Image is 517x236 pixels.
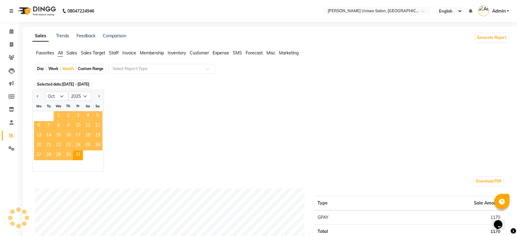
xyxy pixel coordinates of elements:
[32,31,49,42] a: Sales
[63,141,73,150] span: 23
[73,121,83,131] div: Friday, October 10, 2025
[34,131,44,141] span: 13
[93,121,102,131] span: 12
[93,131,102,141] div: Sunday, October 19, 2025
[34,101,44,111] div: Mo
[54,131,63,141] span: 15
[266,50,275,56] span: Misc
[73,111,83,121] span: 3
[16,2,58,20] img: logo
[66,50,77,56] span: Sales
[93,101,102,111] div: Su
[44,150,54,160] span: 28
[83,101,93,111] div: Sa
[61,65,75,73] div: Month
[56,33,69,39] a: Trends
[190,50,209,56] span: Customer
[475,33,508,42] button: Generate Report
[34,121,44,131] div: Monday, October 6, 2025
[103,33,126,39] a: Comparison
[314,210,381,225] td: GPAY
[54,111,63,121] div: Wednesday, October 1, 2025
[36,50,54,56] span: Favorites
[54,111,63,121] span: 1
[54,141,63,150] div: Wednesday, October 22, 2025
[63,131,73,141] span: 16
[63,131,73,141] div: Thursday, October 16, 2025
[63,150,73,160] div: Thursday, October 30, 2025
[63,111,73,121] div: Thursday, October 2, 2025
[233,50,242,56] span: SMS
[67,2,94,20] b: 08047224946
[73,121,83,131] span: 10
[478,6,489,16] img: Admin
[68,92,91,101] select: Select year
[381,196,504,211] th: Sale Amount
[34,131,44,141] div: Monday, October 13, 2025
[140,50,164,56] span: Membership
[34,150,44,160] span: 27
[63,121,73,131] span: 9
[34,150,44,160] div: Monday, October 27, 2025
[96,91,101,101] button: Next month
[54,131,63,141] div: Wednesday, October 15, 2025
[168,50,186,56] span: Inventory
[63,111,73,121] span: 2
[63,150,73,160] span: 30
[73,101,83,111] div: Fr
[73,111,83,121] div: Friday, October 3, 2025
[44,141,54,150] span: 21
[35,91,40,101] button: Previous month
[83,141,93,150] div: Saturday, October 25, 2025
[93,141,102,150] span: 26
[83,131,93,141] span: 18
[35,80,91,88] span: Selected date:
[491,212,511,230] iframe: chat widget
[62,82,89,87] span: [DATE] - [DATE]
[83,141,93,150] span: 25
[63,101,73,111] div: Th
[81,50,105,56] span: Sales Target
[54,141,63,150] span: 22
[34,141,44,150] span: 20
[246,50,263,56] span: Forecast
[83,121,93,131] span: 11
[73,150,83,160] div: Friday, October 31, 2025
[73,141,83,150] span: 24
[93,111,102,121] span: 5
[83,131,93,141] div: Saturday, October 18, 2025
[93,131,102,141] span: 19
[44,121,54,131] span: 7
[279,50,299,56] span: Marketing
[44,131,54,141] span: 14
[63,121,73,131] div: Thursday, October 9, 2025
[44,121,54,131] div: Tuesday, October 7, 2025
[44,131,54,141] div: Tuesday, October 14, 2025
[44,150,54,160] div: Tuesday, October 28, 2025
[83,121,93,131] div: Saturday, October 11, 2025
[54,150,63,160] div: Wednesday, October 29, 2025
[34,121,44,131] span: 6
[73,150,83,160] span: 31
[122,50,136,56] span: Invoice
[44,101,54,111] div: Tu
[54,101,63,111] div: We
[76,33,95,39] a: Feedback
[44,141,54,150] div: Tuesday, October 21, 2025
[213,50,229,56] span: Expense
[45,92,68,101] select: Select month
[109,50,119,56] span: Staff
[35,65,46,73] div: Day
[93,121,102,131] div: Sunday, October 12, 2025
[73,131,83,141] span: 17
[54,150,63,160] span: 29
[83,111,93,121] div: Saturday, October 4, 2025
[47,65,60,73] div: Week
[93,111,102,121] div: Sunday, October 5, 2025
[63,141,73,150] div: Thursday, October 23, 2025
[381,210,504,225] td: 1170
[474,177,503,186] button: Download PDF
[93,141,102,150] div: Sunday, October 26, 2025
[58,50,63,56] span: All
[83,111,93,121] span: 4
